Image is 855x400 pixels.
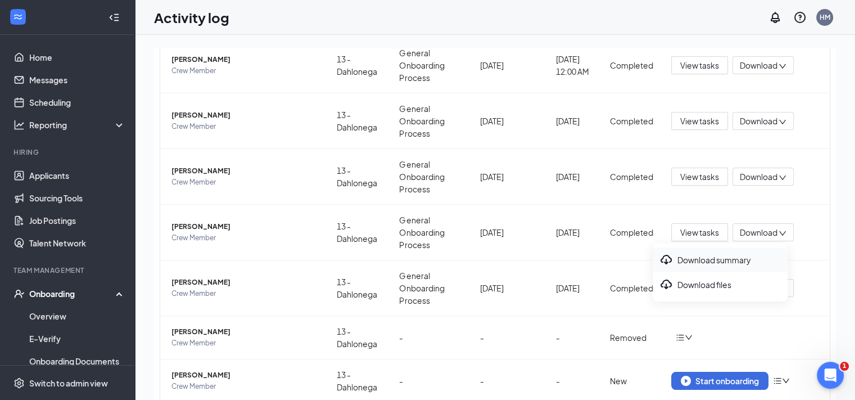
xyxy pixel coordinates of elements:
[29,91,125,114] a: Scheduling
[29,377,108,389] div: Switch to admin view
[556,282,592,294] div: [DATE]
[820,12,830,22] div: HM
[171,381,319,392] span: Crew Member
[171,370,319,381] span: [PERSON_NAME]
[480,115,538,127] div: [DATE]
[29,327,125,350] a: E-Verify
[773,376,782,385] span: bars
[328,205,391,260] td: 13 - Dahlonega
[328,38,391,93] td: 13 - Dahlonega
[556,170,592,183] div: [DATE]
[610,375,653,387] div: New
[29,119,126,131] div: Reporting
[171,65,319,77] span: Crew Member
[13,119,25,131] svg: Analysis
[817,362,844,389] iframe: Intercom live chat
[556,226,592,239] div: [DATE]
[680,59,719,71] span: View tasks
[108,12,120,23] svg: Collapse
[779,118,786,126] span: down
[171,177,319,188] span: Crew Member
[610,331,653,344] div: Removed
[328,260,391,316] td: 13 - Dahlonega
[680,226,719,239] span: View tasks
[171,277,319,288] span: [PERSON_NAME]
[13,288,25,299] svg: UserCheck
[671,223,728,241] button: View tasks
[840,362,849,371] span: 1
[390,205,471,260] td: General Onboarding Process
[29,232,125,254] a: Talent Network
[547,316,601,359] td: -
[390,316,471,359] td: -
[768,11,782,24] svg: Notifications
[29,305,125,327] a: Overview
[13,147,123,157] div: Hiring
[480,170,538,183] div: [DATE]
[676,333,685,342] span: bars
[29,187,125,209] a: Sourcing Tools
[740,115,777,127] span: Download
[740,171,777,183] span: Download
[171,54,319,65] span: [PERSON_NAME]
[29,46,125,69] a: Home
[610,59,653,71] div: Completed
[29,288,116,299] div: Onboarding
[779,230,786,237] span: down
[171,288,319,299] span: Crew Member
[328,316,391,359] td: 13 - Dahlonega
[13,266,123,275] div: Team Management
[671,56,728,74] button: View tasks
[680,115,719,127] span: View tasks
[171,221,319,232] span: [PERSON_NAME]
[29,209,125,232] a: Job Postings
[671,112,728,130] button: View tasks
[480,331,538,344] div: -
[171,338,319,349] span: Crew Member
[680,170,719,183] span: View tasks
[29,69,125,91] a: Messages
[328,149,391,205] td: 13 - Dahlonega
[610,226,653,239] div: Completed
[480,282,538,294] div: [DATE]
[681,376,759,386] div: Start onboarding
[779,285,786,293] span: down
[29,350,125,372] a: Onboarding Documents
[390,38,471,93] td: General Onboarding Process
[740,282,777,294] span: Download
[171,110,319,121] span: [PERSON_NAME]
[671,279,728,297] button: View tasks
[556,53,592,78] div: [DATE] 12:00 AM
[480,375,538,387] div: -
[480,59,538,71] div: [DATE]
[13,377,25,389] svg: Settings
[154,8,229,27] h1: Activity log
[779,62,786,70] span: down
[685,334,693,341] span: down
[782,377,790,385] span: down
[171,232,319,244] span: Crew Member
[171,165,319,177] span: [PERSON_NAME]
[671,168,728,186] button: View tasks
[740,227,777,239] span: Download
[610,170,653,183] div: Completed
[610,115,653,127] div: Completed
[171,121,319,132] span: Crew Member
[671,372,768,390] button: Start onboarding
[610,282,653,294] div: Completed
[779,174,786,182] span: down
[390,149,471,205] td: General Onboarding Process
[390,260,471,316] td: General Onboarding Process
[328,93,391,149] td: 13 - Dahlonega
[680,282,719,294] span: View tasks
[480,226,538,239] div: [DATE]
[740,60,777,71] span: Download
[793,11,807,24] svg: QuestionInfo
[390,93,471,149] td: General Onboarding Process
[556,115,592,127] div: [DATE]
[171,326,319,338] span: [PERSON_NAME]
[29,164,125,187] a: Applicants
[12,11,24,23] svg: WorkstreamLogo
